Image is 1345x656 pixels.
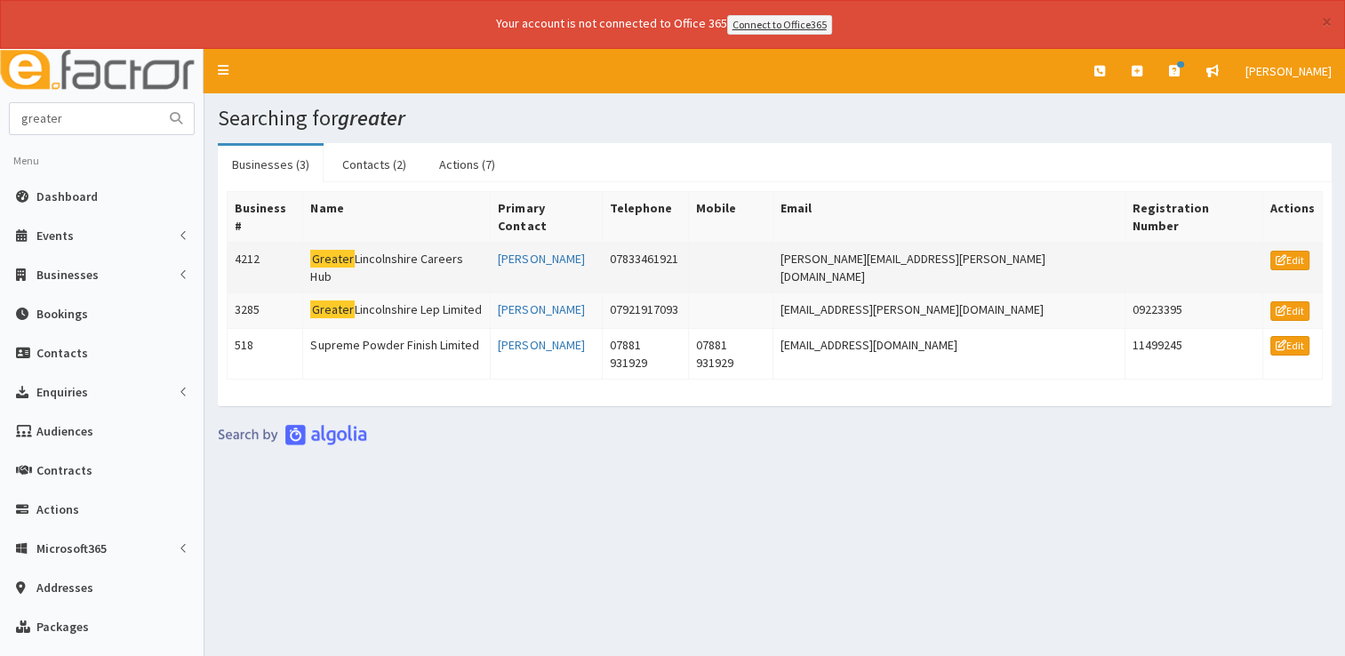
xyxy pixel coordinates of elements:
[310,300,355,319] mark: Greater
[602,191,688,242] th: Telephone
[498,301,584,317] a: [PERSON_NAME]
[36,501,79,517] span: Actions
[491,191,602,242] th: Primary Contact
[773,292,1125,328] td: [EMAIL_ADDRESS][PERSON_NAME][DOMAIN_NAME]
[1125,191,1262,242] th: Registration Number
[36,228,74,244] span: Events
[36,384,88,400] span: Enquiries
[36,462,92,478] span: Contracts
[218,146,324,183] a: Businesses (3)
[310,250,355,268] mark: Greater
[498,337,584,353] a: [PERSON_NAME]
[1322,12,1332,31] button: ×
[228,191,303,242] th: Business #
[228,292,303,328] td: 3285
[303,292,491,328] td: Lincolnshire Lep Limited
[36,306,88,322] span: Bookings
[144,14,1184,35] div: Your account is not connected to Office 365
[36,267,99,283] span: Businesses
[228,242,303,292] td: 4212
[1270,336,1309,356] a: Edit
[425,146,509,183] a: Actions (7)
[218,424,367,445] img: search-by-algolia-light-background.png
[36,540,107,556] span: Microsoft365
[1262,191,1322,242] th: Actions
[602,328,688,379] td: 07881 931929
[1125,292,1262,328] td: 09223395
[1232,49,1345,93] a: [PERSON_NAME]
[1270,301,1309,321] a: Edit
[1270,251,1309,270] a: Edit
[36,188,98,204] span: Dashboard
[602,242,688,292] td: 07833461921
[303,328,491,379] td: Supreme Powder Finish Limited
[303,191,491,242] th: Name
[602,292,688,328] td: 07921917093
[328,146,420,183] a: Contacts (2)
[773,191,1125,242] th: Email
[218,107,1332,130] h1: Searching for
[228,328,303,379] td: 518
[773,328,1125,379] td: [EMAIL_ADDRESS][DOMAIN_NAME]
[1245,63,1332,79] span: [PERSON_NAME]
[727,15,832,35] a: Connect to Office365
[10,103,159,134] input: Search...
[688,191,773,242] th: Mobile
[773,242,1125,292] td: [PERSON_NAME][EMAIL_ADDRESS][PERSON_NAME][DOMAIN_NAME]
[36,580,93,596] span: Addresses
[1125,328,1262,379] td: 11499245
[36,423,93,439] span: Audiences
[303,242,491,292] td: Lincolnshire Careers Hub
[688,328,773,379] td: 07881 931929
[338,104,405,132] i: greater
[36,619,89,635] span: Packages
[498,251,584,267] a: [PERSON_NAME]
[36,345,88,361] span: Contacts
